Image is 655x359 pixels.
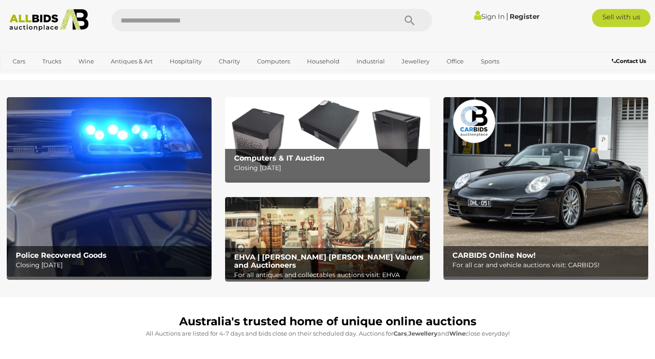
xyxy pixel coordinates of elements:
[225,97,430,179] img: Computers & IT Auction
[408,330,438,337] strong: Jewellery
[234,269,426,281] p: For all antiques and collectables auctions visit: EHVA
[234,162,426,174] p: Closing [DATE]
[11,328,644,339] p: All Auctions are listed for 4-7 days and bids close on their scheduled day. Auctions for , and cl...
[443,97,648,277] img: CARBIDS Online Now!
[387,9,432,31] button: Search
[36,54,67,69] a: Trucks
[301,54,345,69] a: Household
[7,69,82,84] a: [GEOGRAPHIC_DATA]
[7,97,212,277] img: Police Recovered Goods
[5,9,93,31] img: Allbids.com.au
[441,54,470,69] a: Office
[506,11,508,21] span: |
[396,54,435,69] a: Jewellery
[612,58,646,64] b: Contact Us
[72,54,100,69] a: Wine
[251,54,296,69] a: Computers
[7,97,212,277] a: Police Recovered Goods Police Recovered Goods Closing [DATE]
[164,54,208,69] a: Hospitality
[225,197,430,279] img: EHVA | Evans Hastings Valuers and Auctioneers
[7,54,31,69] a: Cars
[351,54,391,69] a: Industrial
[510,12,539,21] a: Register
[592,9,651,27] a: Sell with us
[225,97,430,179] a: Computers & IT Auction Computers & IT Auction Closing [DATE]
[452,260,644,271] p: For all car and vehicle auctions visit: CARBIDS!
[474,12,505,21] a: Sign In
[105,54,158,69] a: Antiques & Art
[16,260,208,271] p: Closing [DATE]
[234,154,325,162] b: Computers & IT Auction
[234,253,424,269] b: EHVA | [PERSON_NAME] [PERSON_NAME] Valuers and Auctioneers
[225,197,430,279] a: EHVA | Evans Hastings Valuers and Auctioneers EHVA | [PERSON_NAME] [PERSON_NAME] Valuers and Auct...
[449,330,465,337] strong: Wine
[612,56,648,66] a: Contact Us
[443,97,648,277] a: CARBIDS Online Now! CARBIDS Online Now! For all car and vehicle auctions visit: CARBIDS!
[213,54,246,69] a: Charity
[393,330,407,337] strong: Cars
[452,251,536,260] b: CARBIDS Online Now!
[475,54,505,69] a: Sports
[11,315,644,328] h1: Australia's trusted home of unique online auctions
[16,251,107,260] b: Police Recovered Goods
